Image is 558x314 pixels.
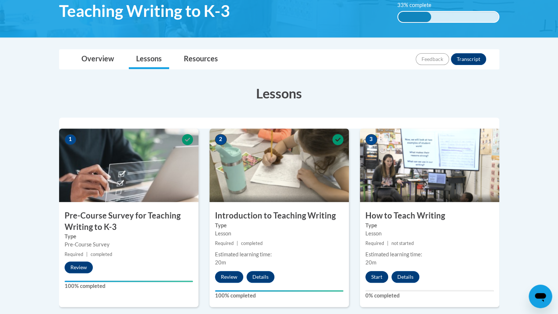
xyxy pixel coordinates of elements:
label: 100% completed [215,292,343,300]
button: Transcript [451,53,486,65]
span: Required [65,252,83,257]
span: | [387,241,389,246]
span: Required [365,241,384,246]
button: Start [365,271,388,283]
label: 33% complete [397,1,440,9]
span: 20m [365,259,376,266]
button: Review [215,271,243,283]
button: Details [391,271,419,283]
label: Type [365,221,494,230]
h3: Pre-Course Survey for Teaching Writing to K-3 [59,210,198,233]
img: Course Image [59,129,198,202]
button: Details [247,271,274,283]
div: Estimated learning time: [215,250,343,259]
span: 1 [65,134,76,145]
div: Your progress [215,290,343,292]
span: | [237,241,238,246]
button: Review [65,261,93,273]
button: Feedback [416,53,449,65]
label: Type [215,221,343,230]
iframe: Button to launch messaging window [529,285,552,308]
a: Resources [176,50,225,69]
label: 0% completed [365,292,494,300]
span: Teaching Writing to K-3 [59,1,230,21]
label: Type [65,232,193,241]
a: Lessons [129,50,169,69]
img: Course Image [360,129,499,202]
div: Estimated learning time: [365,250,494,259]
h3: How to Teach Writing [360,210,499,221]
a: Overview [74,50,121,69]
span: completed [91,252,112,257]
img: Course Image [209,129,349,202]
span: completed [241,241,263,246]
label: 100% completed [65,282,193,290]
span: 2 [215,134,227,145]
h3: Lessons [59,84,499,102]
div: Your progress [65,281,193,282]
div: Lesson [365,230,494,238]
span: | [86,252,88,257]
span: Required [215,241,234,246]
div: 33% complete [398,12,431,22]
span: 20m [215,259,226,266]
div: Pre-Course Survey [65,241,193,249]
div: Lesson [215,230,343,238]
span: 3 [365,134,377,145]
h3: Introduction to Teaching Writing [209,210,349,221]
span: not started [391,241,414,246]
